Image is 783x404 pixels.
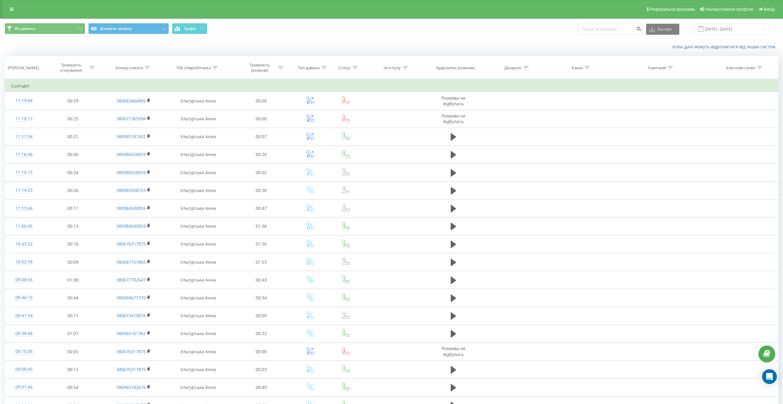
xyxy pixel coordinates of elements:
[88,23,169,34] button: Джерела трафіку
[8,65,39,70] div: [PERSON_NAME]
[441,346,465,357] span: Розмова не відбулась
[231,217,291,235] td: 01:36
[231,235,291,253] td: 01:56
[572,65,583,70] div: Канал
[726,65,755,70] div: Ключове слово
[165,325,231,342] td: Ульгурська Анна
[231,271,291,289] td: 00:43
[116,98,146,104] a: 380683464905
[11,220,37,232] div: 11:06:05
[165,92,231,110] td: Ульгурська Анна
[43,146,103,163] td: 00:06
[11,346,37,358] div: 09:15:06
[11,113,37,125] div: 11:18:17
[165,289,231,307] td: Ульгурська Анна
[43,199,103,217] td: 00:11
[578,24,643,35] input: Пошук за номером
[43,378,103,396] td: 00:54
[165,361,231,378] td: Ульгурська Анна
[15,26,35,31] span: Всі дзвінки
[11,363,37,375] div: 09:08:45
[231,253,291,271] td: 01:53
[11,328,37,340] div: 09:38:48
[116,170,146,175] a: 380986558059
[11,149,37,161] div: 11:16:46
[165,182,231,199] td: Ульгурська Анна
[5,80,778,92] td: Сьогодні
[231,343,291,361] td: 00:00
[11,381,37,393] div: 09:07:46
[165,271,231,289] td: Ульгурська Анна
[231,128,291,146] td: 00:07
[165,307,231,325] td: Ульгурська Анна
[384,65,401,70] div: Ім'я пулу
[116,187,146,193] a: 380985958723
[116,384,146,390] a: 380965182676
[165,164,231,182] td: Ульгурська Анна
[298,65,320,70] div: Тип дзвінка
[43,164,103,182] td: 00:24
[764,7,775,12] span: Вихід
[43,289,103,307] td: 00:44
[43,361,103,378] td: 00:12
[43,128,103,146] td: 00:21
[116,223,146,229] a: 380984500855
[436,65,475,70] div: Аудіозапис розмови
[116,349,146,354] a: 380676317875
[231,146,291,163] td: 00:20
[116,134,146,139] a: 380985187452
[116,313,146,318] a: 380673410876
[43,217,103,235] td: 00:13
[43,343,103,361] td: 00:05
[231,325,291,342] td: 00:32
[165,199,231,217] td: Ульгурська Анна
[11,292,37,304] div: 09:46:15
[165,253,231,271] td: Ульгурська Анна
[231,110,291,128] td: 00:00
[115,65,143,70] div: Номер клієнта
[231,378,291,396] td: 00:49
[177,65,211,70] div: ПІБ співробітника
[116,277,146,283] a: 380677702647
[43,271,103,289] td: 01:08
[55,62,88,73] div: Тривалість очікування
[231,164,291,182] td: 00:02
[243,62,276,73] div: Тривалість розмови
[43,110,103,128] td: 00:25
[43,307,103,325] td: 00:11
[43,182,103,199] td: 00:26
[116,259,146,265] a: 380687157865
[116,295,146,301] a: 380660677370
[165,128,231,146] td: Ульгурська Анна
[165,217,231,235] td: Ульгурська Анна
[338,65,351,70] div: Статус
[116,241,146,247] a: 380676317875
[165,110,231,128] td: Ульгурська Анна
[11,95,37,107] div: 11:19:04
[165,343,231,361] td: Ульгурська Анна
[673,44,778,50] a: Коли дані можуть відрізнятися вiд інших систем
[11,238,37,250] div: 10:43:22
[11,274,37,286] div: 09:48:56
[11,310,37,322] div: 09:41:34
[11,166,37,178] div: 11:16:15
[184,26,196,31] span: Графік
[43,325,103,342] td: 01:07
[43,235,103,253] td: 00:16
[441,113,465,124] span: Розмова не відбулась
[116,205,146,211] a: 380984500855
[231,182,291,199] td: 00:38
[11,202,37,214] div: 11:13:46
[648,65,666,70] div: Кампанія
[116,116,146,122] a: 380671365594
[172,23,207,34] button: Графік
[11,131,37,143] div: 11:17:34
[116,151,146,157] a: 380986558059
[231,199,291,217] td: 00:47
[165,235,231,253] td: Ульгурська Анна
[762,369,777,384] div: Open Intercom Messenger
[231,307,291,325] td: 00:09
[441,95,465,106] span: Розмова не відбулась
[165,146,231,163] td: Ульгурська Анна
[11,256,37,268] div: 10:02:58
